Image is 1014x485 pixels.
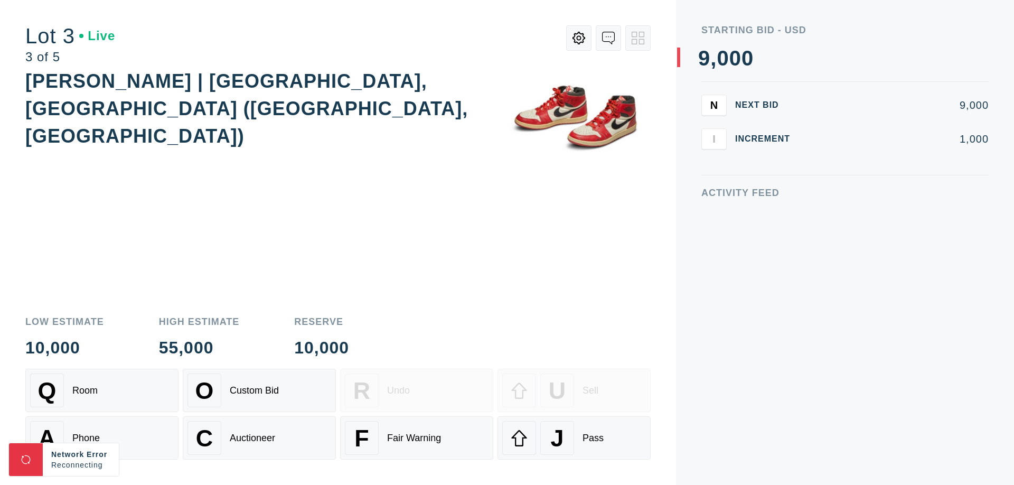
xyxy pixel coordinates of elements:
span: . [105,461,108,469]
span: F [354,425,369,452]
div: 55,000 [159,339,240,356]
div: Starting Bid - USD [701,25,989,35]
span: N [710,99,718,111]
div: High Estimate [159,317,240,327]
div: Undo [387,385,410,396]
div: Next Bid [735,101,799,109]
div: Reconnecting [51,460,110,470]
div: Low Estimate [25,317,104,327]
div: Phone [72,433,100,444]
div: 1,000 [807,134,989,144]
button: I [701,128,727,150]
span: I [712,133,716,145]
div: Activity Feed [701,188,989,198]
div: Pass [583,433,604,444]
button: FFair Warning [340,416,493,460]
div: 10,000 [294,339,349,356]
div: Custom Bid [230,385,279,396]
div: Reserve [294,317,349,327]
div: 9,000 [807,100,989,110]
div: 3 of 5 [25,51,115,63]
span: Q [38,377,57,404]
div: 9 [698,48,710,69]
div: Sell [583,385,598,396]
span: . [103,461,106,469]
div: Auctioneer [230,433,275,444]
div: Fair Warning [387,433,441,444]
div: [PERSON_NAME] | [GEOGRAPHIC_DATA], [GEOGRAPHIC_DATA] ([GEOGRAPHIC_DATA], [GEOGRAPHIC_DATA]) [25,70,468,147]
span: A [39,425,55,452]
div: 0 [741,48,754,69]
div: 0 [717,48,729,69]
div: Lot 3 [25,25,115,46]
div: , [710,48,717,259]
span: U [549,377,566,404]
button: CAuctioneer [183,416,336,460]
button: JPass [497,416,651,460]
div: Live [79,30,115,42]
div: Room [72,385,98,396]
div: 0 [729,48,741,69]
button: N [701,95,727,116]
div: Network Error [51,449,110,460]
span: C [196,425,213,452]
span: O [195,377,214,404]
span: . [108,461,110,469]
button: QRoom [25,369,179,412]
div: Increment [735,135,799,143]
button: USell [497,369,651,412]
div: 10,000 [25,339,104,356]
button: OCustom Bid [183,369,336,412]
span: R [353,377,370,404]
span: J [550,425,564,452]
button: RUndo [340,369,493,412]
button: APhone [25,416,179,460]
